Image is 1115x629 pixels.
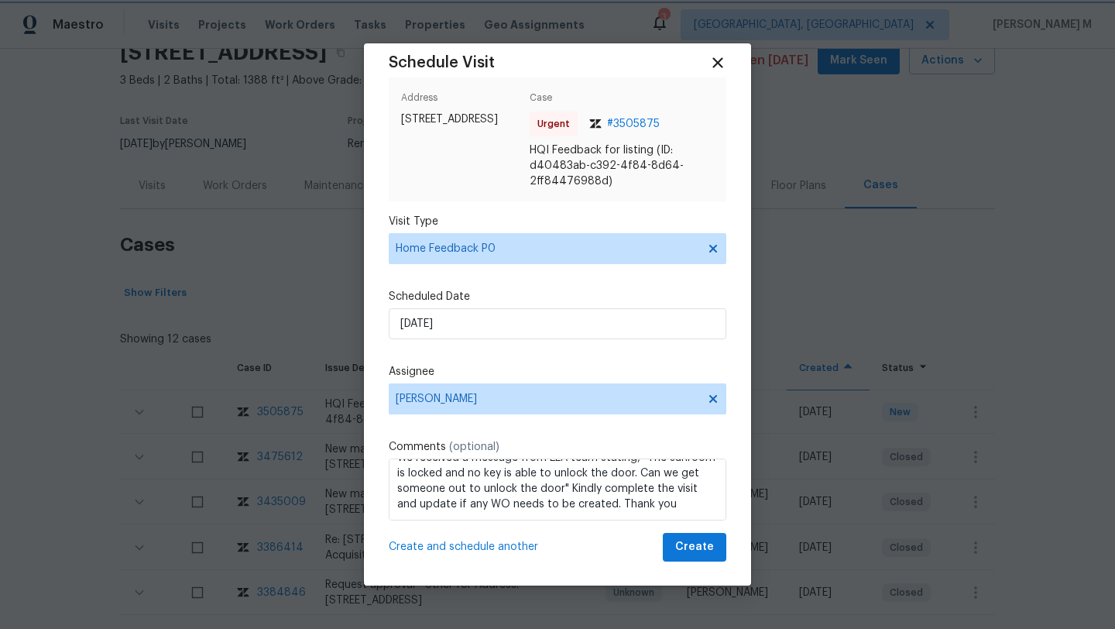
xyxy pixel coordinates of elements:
button: Create [663,533,726,562]
span: (optional) [449,442,499,452]
span: [PERSON_NAME] [396,393,699,405]
span: [STREET_ADDRESS] [401,112,523,127]
textarea: We received a message from ELA team stating, "The sunroom is locked and no key is able to unlock ... [389,459,726,521]
input: M/D/YYYY [389,308,726,339]
label: Comments [389,439,726,455]
label: Visit Type [389,214,726,229]
span: Case [530,90,714,112]
span: # 3505875 [607,116,660,132]
span: Create [675,538,714,557]
span: HQI Feedback for listing (ID: d40483ab-c392-4f84-8d64-2ff84476988d) [530,143,714,189]
span: Close [709,54,726,71]
span: Home Feedback P0 [396,241,697,256]
span: Schedule Visit [389,55,495,70]
span: Urgent [537,116,576,132]
span: Address [401,90,523,112]
label: Scheduled Date [389,289,726,304]
span: Create and schedule another [389,539,538,555]
img: Zendesk Logo Icon [589,119,602,129]
label: Assignee [389,364,726,380]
